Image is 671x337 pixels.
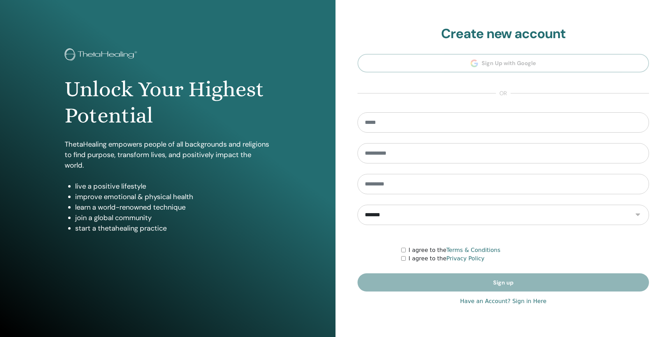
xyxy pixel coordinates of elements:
[65,76,271,128] h1: Unlock Your Highest Potential
[358,26,649,42] h2: Create new account
[409,246,500,254] label: I agree to the
[460,297,546,306] a: Have an Account? Sign in Here
[75,212,271,223] li: join a global community
[75,181,271,191] li: live a positive lifestyle
[75,223,271,233] li: start a thetahealing practice
[75,202,271,212] li: learn a world-renowned technique
[65,139,271,170] p: ThetaHealing empowers people of all backgrounds and religions to find purpose, transform lives, a...
[409,254,484,263] label: I agree to the
[446,247,500,253] a: Terms & Conditions
[446,255,484,262] a: Privacy Policy
[75,191,271,202] li: improve emotional & physical health
[496,89,511,98] span: or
